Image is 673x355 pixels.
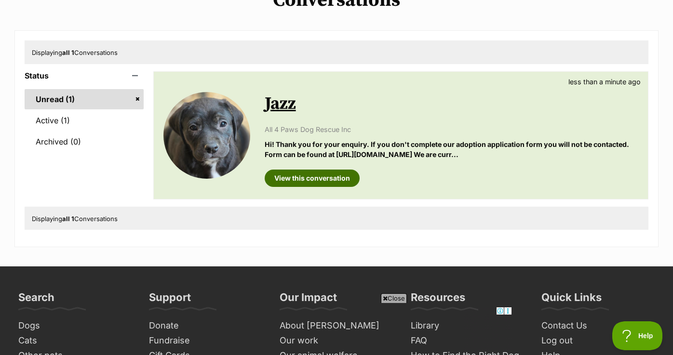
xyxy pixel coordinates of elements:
[265,124,638,134] p: All 4 Paws Dog Rescue Inc
[163,92,250,179] img: Jazz
[14,333,135,348] a: Cats
[149,290,191,310] h3: Support
[25,110,144,131] a: Active (1)
[280,290,337,310] h3: Our Impact
[32,49,118,56] span: Displaying Conversations
[145,333,266,348] a: Fundraise
[265,139,638,160] p: Hi! Thank you for your enquiry. If you don't complete our adoption application form you will not ...
[538,318,659,333] a: Contact Us
[161,307,512,350] iframe: Advertisement
[14,318,135,333] a: Dogs
[62,49,74,56] strong: all 1
[381,293,407,303] span: Close
[538,333,659,348] a: Log out
[25,89,144,109] a: Unread (1)
[265,93,296,115] a: Jazz
[25,71,144,80] header: Status
[18,290,54,310] h3: Search
[568,77,641,87] p: less than a minute ago
[411,290,465,310] h3: Resources
[612,321,663,350] iframe: Help Scout Beacon - Open
[32,215,118,223] span: Displaying Conversations
[145,318,266,333] a: Donate
[541,290,602,310] h3: Quick Links
[265,170,360,187] a: View this conversation
[25,131,144,152] a: Archived (0)
[62,215,74,223] strong: all 1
